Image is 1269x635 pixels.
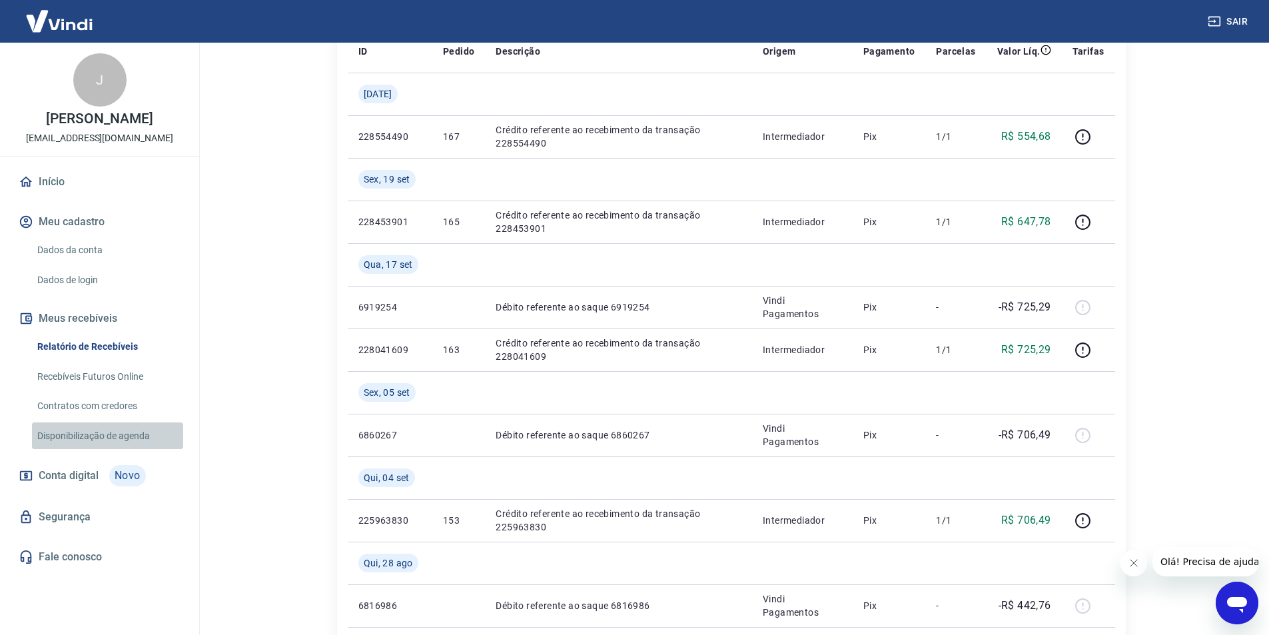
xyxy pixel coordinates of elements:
[8,9,112,20] span: Olá! Precisa de ajuda?
[32,267,183,294] a: Dados de login
[443,343,474,356] p: 163
[358,599,422,612] p: 6816986
[496,599,741,612] p: Débito referente ao saque 6816986
[763,215,842,229] p: Intermediador
[109,465,146,486] span: Novo
[364,258,413,271] span: Qua, 17 set
[26,131,173,145] p: [EMAIL_ADDRESS][DOMAIN_NAME]
[358,428,422,442] p: 6860267
[763,45,795,58] p: Origem
[999,427,1051,443] p: -R$ 706,49
[496,507,741,534] p: Crédito referente ao recebimento da transação 225963830
[863,428,915,442] p: Pix
[936,215,975,229] p: 1/1
[39,466,99,485] span: Conta digital
[863,301,915,314] p: Pix
[364,556,413,570] span: Qui, 28 ago
[999,598,1051,614] p: -R$ 442,76
[496,301,741,314] p: Débito referente ao saque 6919254
[1120,550,1147,576] iframe: Fechar mensagem
[32,237,183,264] a: Dados da conta
[863,215,915,229] p: Pix
[1001,342,1051,358] p: R$ 725,29
[936,301,975,314] p: -
[496,336,741,363] p: Crédito referente ao recebimento da transação 228041609
[936,599,975,612] p: -
[763,514,842,527] p: Intermediador
[863,130,915,143] p: Pix
[999,299,1051,315] p: -R$ 725,29
[1205,9,1253,34] button: Sair
[763,130,842,143] p: Intermediador
[1001,512,1051,528] p: R$ 706,49
[358,514,422,527] p: 225963830
[496,428,741,442] p: Débito referente ao saque 6860267
[496,45,540,58] p: Descrição
[763,294,842,320] p: Vindi Pagamentos
[936,428,975,442] p: -
[32,392,183,420] a: Contratos com credores
[936,130,975,143] p: 1/1
[16,460,183,492] a: Conta digitalNovo
[1152,547,1258,576] iframe: Mensagem da empresa
[16,502,183,532] a: Segurança
[936,45,975,58] p: Parcelas
[496,209,741,235] p: Crédito referente ao recebimento da transação 228453901
[496,123,741,150] p: Crédito referente ao recebimento da transação 228554490
[32,422,183,450] a: Disponibilização de agenda
[443,514,474,527] p: 153
[443,215,474,229] p: 165
[863,599,915,612] p: Pix
[863,45,915,58] p: Pagamento
[16,167,183,197] a: Início
[364,173,410,186] span: Sex, 19 set
[16,1,103,41] img: Vindi
[863,514,915,527] p: Pix
[32,363,183,390] a: Recebíveis Futuros Online
[1001,214,1051,230] p: R$ 647,78
[16,207,183,237] button: Meu cadastro
[16,542,183,572] a: Fale conosco
[16,304,183,333] button: Meus recebíveis
[73,53,127,107] div: J
[443,45,474,58] p: Pedido
[936,514,975,527] p: 1/1
[46,112,153,126] p: [PERSON_NAME]
[358,343,422,356] p: 228041609
[32,333,183,360] a: Relatório de Recebíveis
[443,130,474,143] p: 167
[863,343,915,356] p: Pix
[763,343,842,356] p: Intermediador
[358,215,422,229] p: 228453901
[763,592,842,619] p: Vindi Pagamentos
[358,301,422,314] p: 6919254
[1001,129,1051,145] p: R$ 554,68
[1072,45,1104,58] p: Tarifas
[364,87,392,101] span: [DATE]
[364,386,410,399] span: Sex, 05 set
[936,343,975,356] p: 1/1
[763,422,842,448] p: Vindi Pagamentos
[358,45,368,58] p: ID
[364,471,410,484] span: Qui, 04 set
[358,130,422,143] p: 228554490
[997,45,1041,58] p: Valor Líq.
[1216,582,1258,624] iframe: Botão para abrir a janela de mensagens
